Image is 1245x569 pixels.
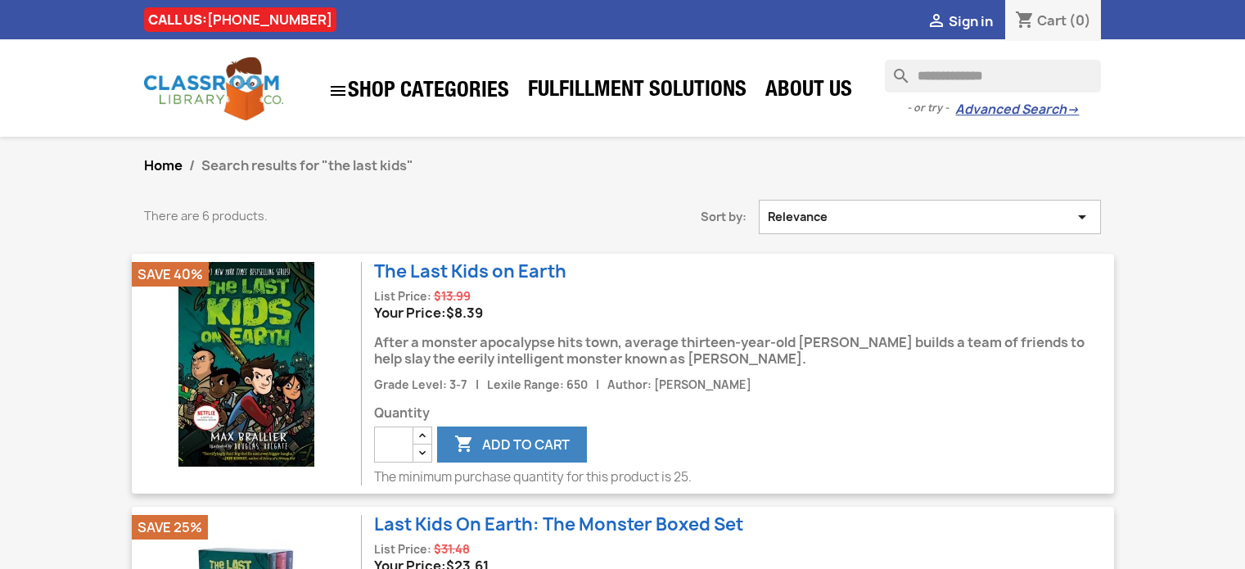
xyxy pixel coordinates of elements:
[201,156,413,174] span: Search results for "the last kids"
[553,209,759,225] span: Sort by:
[885,60,904,79] i: search
[454,436,474,455] i: 
[446,304,483,322] span: Price
[374,260,566,283] a: The Last Kids on Earth
[927,12,946,32] i: 
[1069,11,1091,29] span: (0)
[144,7,336,32] div: CALL US:
[1015,11,1035,31] i: shopping_cart
[470,377,485,392] span: |
[1067,102,1079,118] span: →
[590,377,605,392] span: |
[144,156,183,174] a: Home
[374,405,1114,422] span: Quantity
[949,12,993,30] span: Sign in
[207,11,332,29] a: [PHONE_NUMBER]
[144,262,349,467] img: The Last Kids on Earth
[374,377,467,392] span: Grade Level: 3-7
[434,288,471,305] span: Regular price
[487,377,588,392] span: Lexile Range: 650
[374,305,1114,321] div: Your Price:
[374,513,743,536] a: Last Kids On Earth: The Monster Boxed Set
[374,469,1114,485] p: The minimum purchase quantity for this product is 25.
[437,427,587,463] button: Add to cart
[757,75,860,108] a: About Us
[607,377,751,392] span: Author: [PERSON_NAME]
[374,289,431,304] span: List Price:
[374,542,431,557] span: List Price:
[144,57,283,120] img: Classroom Library Company
[907,100,955,116] span: - or try -
[132,262,209,287] li: Save 40%
[144,208,529,224] p: There are 6 products.
[1072,209,1092,225] i: 
[1037,11,1067,29] span: Cart
[320,73,517,109] a: SHOP CATEGORIES
[374,427,413,463] input: Quantity
[328,81,348,101] i: 
[927,12,993,30] a:  Sign in
[759,200,1102,234] button: Sort by selection
[885,60,1101,93] input: Search
[434,541,470,558] span: Regular price
[520,75,755,108] a: Fulfillment Solutions
[132,515,208,540] li: Save 25%
[374,321,1114,376] div: After a monster apocalypse hits town, average thirteen-year-old [PERSON_NAME] builds a team of fr...
[955,102,1079,118] a: Advanced Search→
